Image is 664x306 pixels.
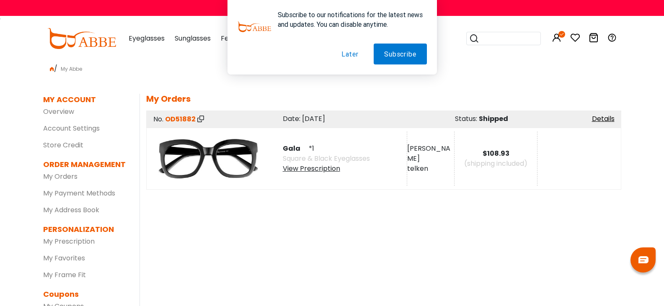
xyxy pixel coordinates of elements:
[43,172,78,181] a: My Orders
[165,114,196,124] span: OD51882
[638,256,648,263] img: chat
[43,107,74,116] a: Overview
[407,164,454,174] div: telken
[479,114,508,123] span: Shipped
[455,114,477,123] span: Status:
[283,114,300,123] span: Date:
[283,164,370,174] div: View Prescription
[43,288,127,300] dt: Coupons
[374,44,426,64] button: Subscribe
[43,188,115,198] a: My Payment Methods
[302,114,325,123] span: [DATE]
[331,44,369,64] button: Later
[43,159,127,170] dt: ORDER MANAGEMENT
[146,94,621,104] h5: My Orders
[43,224,127,235] dt: PERSONALIZATION
[407,144,454,164] div: [PERSON_NAME]
[43,123,100,133] a: Account Settings
[238,10,271,44] img: notification icon
[43,253,85,263] a: My Favorites
[43,94,96,105] dt: MY ACCOUNT
[43,205,99,215] a: My Address Book
[43,237,95,246] a: My Prescription
[153,114,163,124] span: No.
[43,140,83,150] a: Store Credit
[455,159,537,169] div: (shipping included)
[592,114,615,123] a: Details
[283,154,370,163] span: Square & Black Eyeglasses
[283,144,307,153] span: Gala
[271,10,427,29] div: Subscribe to our notifications for the latest news and updates. You can disable anytime.
[154,131,263,186] img: product image
[455,149,537,159] div: $108.93
[43,270,86,280] a: My Frame Fit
